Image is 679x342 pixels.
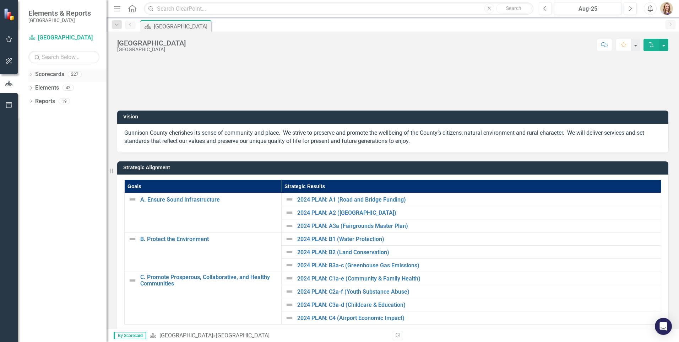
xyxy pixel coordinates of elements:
div: Aug-25 [556,5,619,13]
span: Search [506,5,521,11]
div: [GEOGRAPHIC_DATA] [117,47,186,52]
span: By Scorecard [114,332,146,339]
div: [GEOGRAPHIC_DATA] [117,39,186,47]
div: Open Intercom Messenger [655,318,672,335]
div: 227 [68,71,82,78]
a: 2024 PLAN: C2a-f (Youth Substance Abuse) [297,289,657,295]
input: Search ClearPoint... [144,2,533,15]
input: Search Below... [28,51,99,63]
a: 2024 PLAN: A3a (Fairgrounds Master Plan) [297,223,657,229]
div: [GEOGRAPHIC_DATA] [216,332,270,339]
a: [GEOGRAPHIC_DATA] [28,34,99,42]
img: ClearPoint Strategy [4,8,16,21]
a: 2024 PLAN: A1 (Road and Bridge Funding) [297,197,657,203]
div: » [150,332,387,340]
p: Gunnison County cherishes its sense of community and place. We strive to preserve and promote the... [124,129,661,145]
a: Scorecards [35,70,64,79]
a: 2024 PLAN: B2 (Land Conservation) [297,249,657,256]
a: [GEOGRAPHIC_DATA] [159,332,213,339]
a: 2024 PLAN: B1 (Water Protection) [297,236,657,242]
img: Not Defined [285,300,294,309]
img: Lauren Trautz [660,2,673,15]
a: 2024 PLAN: B3a-c (Greenhouse Gas Emissions) [297,262,657,269]
img: Not Defined [285,195,294,204]
img: Not Defined [285,274,294,283]
a: 2024 PLAN: A2 ([GEOGRAPHIC_DATA]) [297,210,657,216]
a: A. Ensure Sound Infrastructure [140,197,278,203]
a: 2024 PLAN: C1a-e (Community & Family Health) [297,276,657,282]
a: Reports [35,97,55,106]
a: B. Protect the Environment [140,236,278,242]
img: Not Defined [285,314,294,322]
h3: Strategic Alignment [123,165,665,170]
img: Not Defined [128,235,137,243]
a: 2024 PLAN: C3a-d (Childcare & Education) [297,302,657,308]
a: 2024 PLAN: C4 (Airport Economic Impact) [297,315,657,321]
a: Elements [35,84,59,92]
a: C. Promote Prosperous, Collaborative, and Healthy Communities [140,274,278,287]
img: Not Defined [285,221,294,230]
div: 43 [63,85,74,91]
img: Not Defined [128,195,137,204]
button: Search [496,4,532,14]
img: Not Defined [285,235,294,243]
small: [GEOGRAPHIC_DATA] [28,17,91,23]
h3: Vision [123,114,665,119]
img: Not Defined [285,208,294,217]
div: [GEOGRAPHIC_DATA] [154,22,210,31]
img: Not Defined [285,287,294,296]
img: Not Defined [128,276,137,285]
button: Aug-25 [554,2,622,15]
img: Not Defined [285,248,294,256]
span: Elements & Reports [28,9,91,17]
div: 19 [59,98,70,104]
img: Not Defined [285,261,294,269]
img: Gunnison%20Co%20Logo%20E-small.png [368,61,418,102]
